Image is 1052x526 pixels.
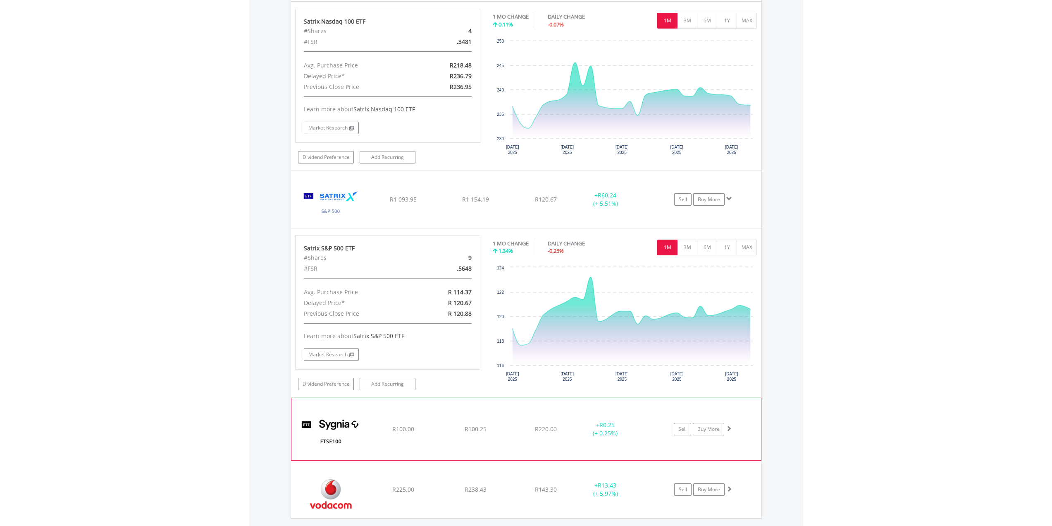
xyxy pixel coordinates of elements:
a: Sell [674,193,692,206]
div: #FSR [298,263,418,274]
text: 250 [497,39,504,43]
span: R60.24 [598,191,616,199]
div: #FSR [298,36,418,47]
span: R120.67 [535,195,557,203]
span: R1 093.95 [390,195,417,203]
div: Satrix S&P 500 ETF [304,244,472,252]
span: R143.30 [535,485,557,493]
span: R1 154.19 [462,195,489,203]
div: 1 MO CHANGE [493,13,529,21]
span: R100.00 [392,425,414,433]
button: 1Y [717,13,737,29]
div: Previous Close Price [298,308,418,319]
div: 9 [417,252,477,263]
text: [DATE] 2025 [670,372,684,382]
span: 0.11% [499,21,513,28]
span: R0.25 [599,421,615,429]
div: DAILY CHANGE [548,13,614,21]
div: DAILY CHANGE [548,240,614,247]
span: R236.95 [450,83,472,91]
button: 3M [677,240,697,255]
button: 1M [657,13,677,29]
text: [DATE] 2025 [561,372,574,382]
span: R238.43 [465,485,487,493]
text: 122 [497,290,504,295]
span: R220.00 [535,425,557,433]
div: Avg. Purchase Price [298,287,418,298]
a: Sell [674,423,691,435]
a: Add Recurring [360,151,415,163]
button: 6M [697,13,717,29]
text: [DATE] 2025 [670,145,683,155]
div: + (+ 0.25%) [574,421,636,437]
span: R13.43 [598,481,616,489]
div: #Shares [298,26,418,36]
text: 116 [497,363,504,368]
img: EQU.ZA.SYGUK.png [296,408,367,458]
div: Delayed Price* [298,298,418,308]
svg: Interactive chart [493,36,757,161]
text: [DATE] 2025 [615,145,629,155]
div: Chart. Highcharts interactive chart. [493,263,757,387]
text: [DATE] 2025 [615,372,629,382]
a: Buy More [693,483,725,496]
span: 1.34% [499,247,513,255]
span: -0.25% [548,247,564,255]
img: EQU.ZA.VOD.png [295,471,366,516]
text: [DATE] 2025 [506,145,519,155]
div: + (+ 5.97%) [575,481,637,498]
a: Buy More [693,193,725,206]
span: R100.25 [465,425,487,433]
img: EQU.ZA.STX500.png [295,182,366,226]
div: Learn more about [304,105,472,113]
text: 230 [497,137,504,141]
text: [DATE] 2025 [725,372,738,382]
a: Dividend Preference [298,151,354,163]
div: .5648 [417,263,477,274]
text: 235 [497,112,504,117]
span: R236.79 [450,72,472,80]
text: 118 [497,339,504,343]
span: R 114.37 [448,288,472,296]
span: R 120.88 [448,310,472,317]
div: Learn more about [304,332,472,340]
text: 120 [497,315,504,319]
text: 124 [497,266,504,270]
span: Satrix S&P 500 ETF [353,332,404,340]
text: [DATE] 2025 [725,145,738,155]
div: Satrix Nasdaq 100 ETF [304,17,472,26]
button: 1Y [717,240,737,255]
button: 6M [697,240,717,255]
text: 245 [497,63,504,68]
span: -0.07% [548,21,564,28]
span: R 120.67 [448,299,472,307]
text: [DATE] 2025 [561,145,574,155]
a: Dividend Preference [298,378,354,390]
text: 240 [497,88,504,92]
a: Market Research [304,122,359,134]
text: [DATE] 2025 [506,372,519,382]
button: 3M [677,13,697,29]
a: Buy More [693,423,724,435]
div: #Shares [298,252,418,263]
div: 4 [417,26,477,36]
div: Delayed Price* [298,71,418,82]
a: Add Recurring [360,378,415,390]
a: Market Research [304,348,359,361]
span: R218.48 [450,61,472,69]
div: .3481 [417,36,477,47]
div: + (+ 5.51%) [575,191,637,208]
button: MAX [737,13,757,29]
button: MAX [737,240,757,255]
div: Avg. Purchase Price [298,60,418,71]
div: Previous Close Price [298,82,418,92]
div: 1 MO CHANGE [493,240,529,247]
span: R225.00 [392,485,414,493]
span: Satrix Nasdaq 100 ETF [353,105,415,113]
a: Sell [674,483,692,496]
svg: Interactive chart [493,263,757,387]
button: 1M [657,240,677,255]
div: Chart. Highcharts interactive chart. [493,36,757,161]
